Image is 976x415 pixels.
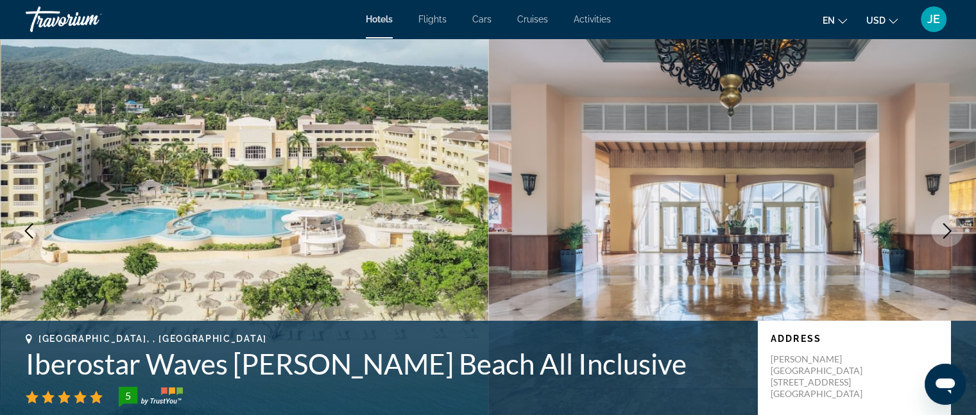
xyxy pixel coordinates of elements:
[13,215,45,247] button: Previous image
[517,14,548,24] a: Cruises
[574,14,611,24] a: Activities
[26,347,745,380] h1: Iberostar Waves [PERSON_NAME] Beach All Inclusive
[925,364,966,405] iframe: Button to launch messaging window
[866,11,898,30] button: Change currency
[931,215,963,247] button: Next image
[927,13,940,26] span: JE
[418,14,447,24] a: Flights
[26,3,154,36] a: Travorium
[366,14,393,24] a: Hotels
[823,15,835,26] span: en
[115,388,141,403] div: 5
[823,11,847,30] button: Change language
[472,14,492,24] a: Cars
[771,334,937,344] p: Address
[866,15,886,26] span: USD
[771,353,873,400] p: [PERSON_NAME][GEOGRAPHIC_DATA][STREET_ADDRESS][GEOGRAPHIC_DATA]
[917,6,950,33] button: User Menu
[39,334,267,344] span: [GEOGRAPHIC_DATA], , [GEOGRAPHIC_DATA]
[119,387,183,407] img: trustyou-badge-hor.svg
